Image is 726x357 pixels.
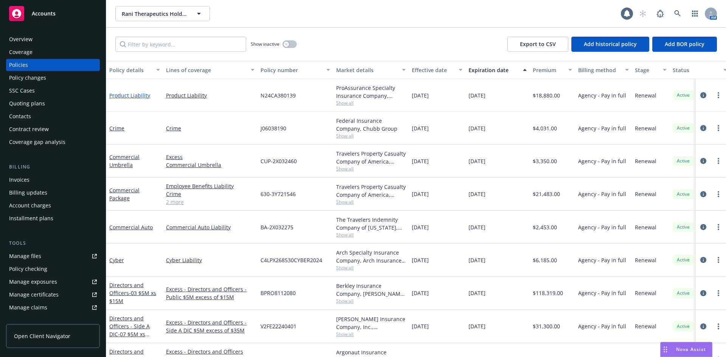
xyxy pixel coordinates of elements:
[412,322,429,330] span: [DATE]
[6,314,100,326] a: Manage BORs
[9,110,31,122] div: Contacts
[9,136,65,148] div: Coverage gap analysis
[714,190,723,199] a: more
[9,276,57,288] div: Manage exposures
[676,224,691,230] span: Active
[6,263,100,275] a: Policy checking
[533,289,563,297] span: $118,319.00
[530,61,575,79] button: Premium
[468,289,486,297] span: [DATE]
[115,37,246,52] input: Filter by keyword...
[699,223,708,232] a: circleInformation
[578,190,626,198] span: Agency - Pay in full
[533,190,560,198] span: $21,483.00
[109,289,156,304] span: - 03 $5M xs $15M
[632,61,670,79] button: Stage
[166,124,254,132] a: Crime
[635,124,656,132] span: Renewal
[336,117,406,133] div: Federal Insurance Company, Chubb Group
[166,66,246,74] div: Lines of coverage
[109,153,140,168] a: Commercial Umbrella
[166,182,254,190] a: Employee Benefits Liability
[109,224,153,231] a: Commercial Auto
[122,10,187,18] span: Rani Therapeutics Holdings, Inc.
[699,322,708,331] a: circleInformation
[661,342,670,357] div: Drag to move
[6,212,100,224] a: Installment plans
[635,157,656,165] span: Renewal
[676,346,706,352] span: Nova Assist
[166,198,254,206] a: 2 more
[635,91,656,99] span: Renewal
[336,133,406,139] span: Show all
[699,91,708,100] a: circleInformation
[412,157,429,165] span: [DATE]
[676,290,691,297] span: Active
[9,289,59,301] div: Manage certificates
[6,276,100,288] a: Manage exposures
[6,163,100,171] div: Billing
[699,156,708,165] a: circleInformation
[699,289,708,298] a: circleInformation
[412,256,429,264] span: [DATE]
[468,91,486,99] span: [DATE]
[670,6,685,21] a: Search
[336,331,406,337] span: Show all
[336,66,397,74] div: Market details
[660,342,712,357] button: Nova Assist
[6,301,100,314] a: Manage claims
[714,124,723,133] a: more
[635,223,656,231] span: Renewal
[468,124,486,132] span: [DATE]
[336,264,406,271] span: Show all
[115,6,210,21] button: Rani Therapeutics Holdings, Inc.
[261,91,296,99] span: N24CA380139
[533,223,557,231] span: $2,453.00
[336,183,406,199] div: Travelers Property Casualty Company of America, Travelers Insurance
[699,124,708,133] a: circleInformation
[468,157,486,165] span: [DATE]
[676,92,691,99] span: Active
[578,91,626,99] span: Agency - Pay in full
[166,190,254,198] a: Crime
[665,40,704,48] span: Add BOR policy
[409,61,465,79] button: Effective date
[6,250,100,262] a: Manage files
[520,40,556,48] span: Export to CSV
[533,256,557,264] span: $6,185.00
[578,289,626,297] span: Agency - Pay in full
[676,125,691,131] span: Active
[9,199,51,212] div: Account charges
[635,66,658,74] div: Stage
[9,97,45,110] div: Quoting plans
[9,72,46,84] div: Policy changes
[261,256,322,264] span: C4LPX268530CYBER2024
[261,66,322,74] div: Policy number
[6,33,100,45] a: Overview
[261,124,286,132] span: J06038190
[575,61,632,79] button: Billing method
[578,124,626,132] span: Agency - Pay in full
[533,157,557,165] span: $3,350.00
[468,66,518,74] div: Expiration date
[465,61,530,79] button: Expiration date
[336,298,406,304] span: Show all
[9,301,47,314] div: Manage claims
[109,66,152,74] div: Policy details
[412,66,454,74] div: Effective date
[507,37,568,52] button: Export to CSV
[571,37,649,52] button: Add historical policy
[6,59,100,71] a: Policies
[673,66,719,74] div: Status
[6,187,100,199] a: Billing updates
[533,322,560,330] span: $31,300.00
[9,314,45,326] div: Manage BORs
[412,190,429,198] span: [DATE]
[699,190,708,199] a: circleInformation
[635,190,656,198] span: Renewal
[652,37,717,52] button: Add BOR policy
[635,6,650,21] a: Start snowing
[676,323,691,330] span: Active
[412,91,429,99] span: [DATE]
[468,223,486,231] span: [DATE]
